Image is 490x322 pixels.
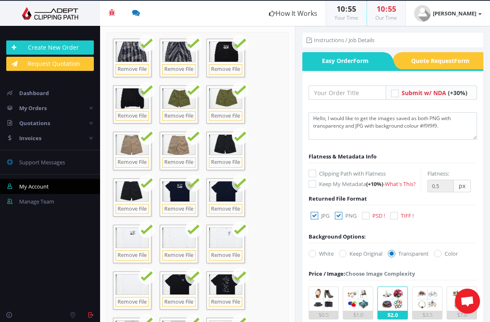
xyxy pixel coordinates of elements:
div: $0.5 [309,311,339,319]
div: $2.0 [378,311,407,319]
span: px [454,180,471,192]
label: Transparent [388,249,429,258]
a: [PERSON_NAME] [406,1,490,26]
span: My Orders [19,104,47,112]
a: Remove File [162,250,196,261]
span: Submit w/ NDA [402,89,446,97]
a: Remove File [116,250,149,261]
a: How It Works [261,1,326,26]
a: Remove File [162,111,196,121]
i: Form [454,57,470,65]
a: What's This? [385,180,416,188]
a: Remove File [162,297,196,307]
a: Remove File [209,111,242,121]
span: Support Messages [19,158,65,166]
span: Quotations [19,119,50,127]
a: Submit w/ NDA (+30%) [402,89,467,97]
label: PNG [335,211,357,220]
span: 55 [388,4,396,14]
label: Clipping Path with Flatness [309,169,421,178]
li: Instructions / Job Details [307,36,374,44]
label: Flatness: [427,169,449,178]
label: Keep Original [339,249,382,258]
span: TIFF ! [401,212,414,219]
a: Remove File [209,64,242,75]
small: Your Time [334,14,358,21]
span: Quote Request [403,52,484,69]
a: Remove File [116,297,149,307]
span: 10 [377,4,385,14]
img: 4.png [415,287,439,311]
input: Your Order Title [309,86,387,100]
label: Color [434,249,458,258]
a: Remove File [162,157,196,168]
span: (+30%) [448,89,467,97]
a: Quote RequestForm [403,52,484,69]
div: Open chat [455,289,480,314]
span: PSD ! [372,212,385,219]
span: (+10%) [366,180,383,188]
a: Create New Order [6,40,94,55]
img: 2.png [346,287,370,311]
img: Adept Graphics [6,7,94,20]
span: : [385,4,388,14]
span: Manage Team [19,198,54,205]
span: Invoices [19,134,41,142]
a: Request Quotation [6,57,94,71]
a: Remove File [116,157,149,168]
span: : [345,4,348,14]
a: Remove File [162,204,196,214]
strong: [PERSON_NAME] [433,10,476,17]
span: 10 [337,4,345,14]
span: Price / Image: [309,270,345,277]
img: user_default.jpg [414,5,431,22]
div: $1.0 [343,311,373,319]
a: Remove File [116,64,149,75]
div: Background Options: [309,232,366,241]
small: Our Time [375,14,397,21]
a: Remove File [209,250,242,261]
a: Easy OrderForm [302,52,383,69]
span: My Account [19,183,49,190]
img: 1.png [312,287,336,311]
label: White [309,249,334,258]
label: Keep My Metadata - [309,180,421,188]
a: Remove File [162,64,196,75]
div: Choose Image Complexity [309,269,415,278]
span: 55 [348,4,356,14]
a: Remove File [116,111,149,121]
span: Easy Order [302,52,383,69]
img: 5.png [450,287,474,311]
span: Returned File Format [309,195,367,202]
div: $7.0 [447,311,477,319]
div: $3.5 [412,311,442,319]
i: Form [353,57,369,65]
a: Remove File [116,204,149,214]
label: JPG [311,211,329,220]
a: Remove File [209,157,242,168]
span: Flatness & Metadata Info [309,153,377,160]
a: Remove File [209,204,242,214]
a: Remove File [209,297,242,307]
img: 3.png [381,287,405,311]
span: Dashboard [19,89,49,97]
